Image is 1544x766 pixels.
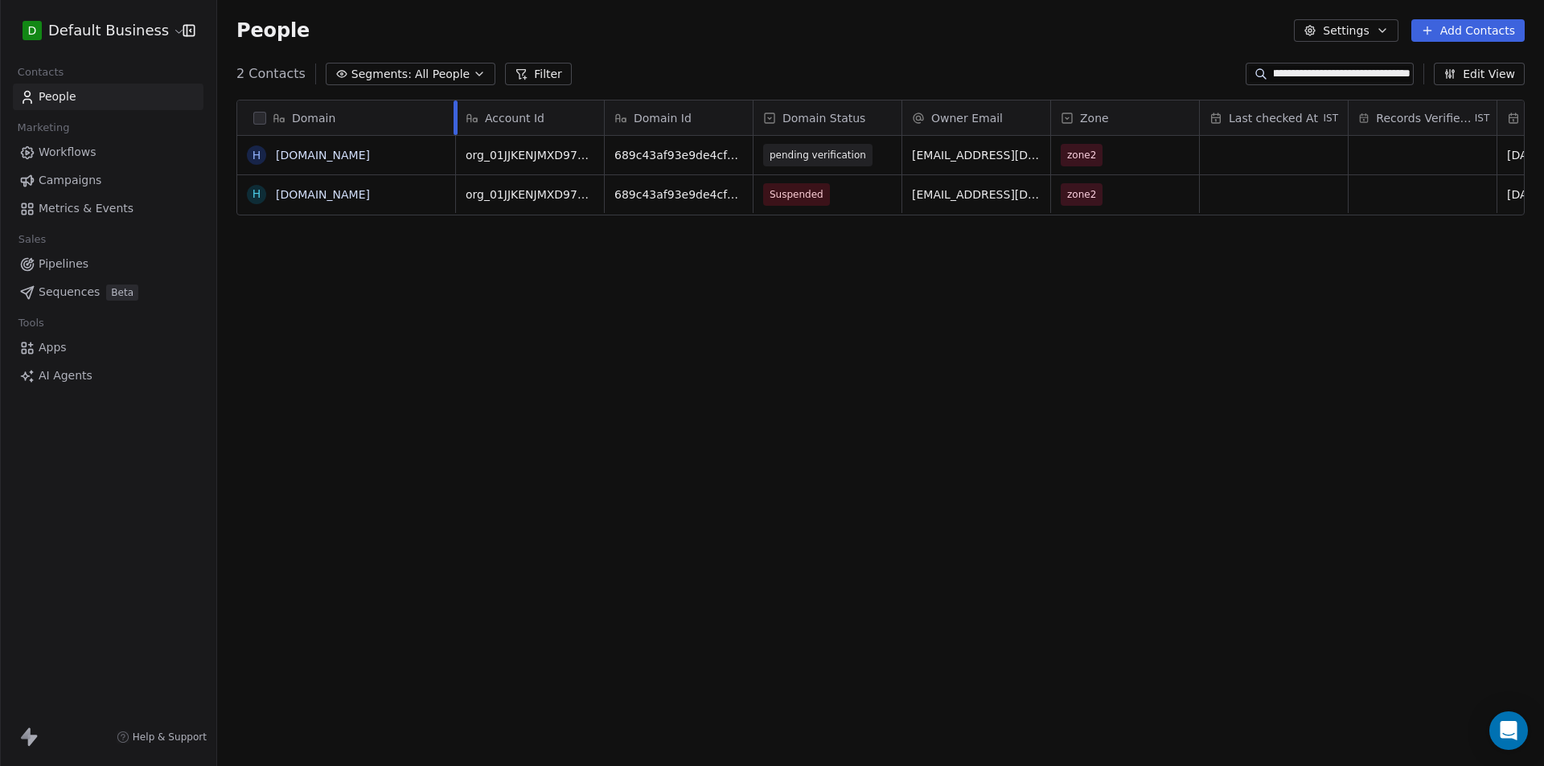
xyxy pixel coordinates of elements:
[13,251,203,277] a: Pipelines
[13,84,203,110] a: People
[605,100,753,135] div: Domain Id
[1067,147,1096,163] span: zone2
[912,147,1041,163] span: [EMAIL_ADDRESS][DOMAIN_NAME]
[276,188,370,201] a: [DOMAIN_NAME]
[782,110,865,126] span: Domain Status
[39,172,101,189] span: Campaigns
[253,186,261,203] div: h
[456,100,604,135] div: Account Id
[48,20,169,41] span: Default Business
[351,66,412,83] span: Segments:
[415,66,470,83] span: All People
[11,227,53,252] span: Sales
[614,186,743,203] span: 689c43af93e9de4cf4d6e79f
[11,311,51,335] span: Tools
[276,149,370,162] a: [DOMAIN_NAME]
[1229,110,1318,126] span: Last checked At
[236,18,310,43] span: People
[1051,100,1199,135] div: Zone
[237,136,456,736] div: grid
[931,110,1003,126] span: Owner Email
[236,64,306,84] span: 2 Contacts
[1323,112,1338,125] span: IST
[13,334,203,361] a: Apps
[466,186,594,203] span: org_01JJKENJMXD97A3GDQJFZSS2J8
[10,60,71,84] span: Contacts
[1080,110,1109,126] span: Zone
[634,110,692,126] span: Domain Id
[39,88,76,105] span: People
[1349,100,1497,135] div: Records Verified AtIST
[133,731,207,743] span: Help & Support
[13,139,203,166] a: Workflows
[1294,19,1398,42] button: Settings
[912,186,1041,203] span: [EMAIL_ADDRESS][DOMAIN_NAME]
[1067,186,1096,203] span: zone2
[39,256,88,272] span: Pipelines
[292,110,335,126] span: Domain
[13,279,203,305] a: SequencesBeta
[117,731,207,743] a: Help & Support
[485,110,544,126] span: Account Id
[754,100,901,135] div: Domain Status
[13,363,203,389] a: AI Agents
[106,285,138,301] span: Beta
[614,147,743,163] span: 689c43af93e9de4cf4d6e79f
[770,186,823,203] span: Suspended
[1200,100,1348,135] div: Last checked AtIST
[1489,711,1528,750] div: Open Intercom Messenger
[505,63,572,85] button: Filter
[39,284,100,301] span: Sequences
[39,200,133,217] span: Metrics & Events
[466,147,594,163] span: org_01JJKENJMXD97A3GDQJFZSS2J8
[1411,19,1525,42] button: Add Contacts
[19,17,171,44] button: DDefault Business
[1475,112,1490,125] span: IST
[253,147,261,164] div: h
[10,116,76,140] span: Marketing
[770,147,866,163] span: pending verification
[13,167,203,194] a: Campaigns
[237,100,455,135] div: Domain
[28,23,37,39] span: D
[902,100,1050,135] div: Owner Email
[1434,63,1525,85] button: Edit View
[39,339,67,356] span: Apps
[13,195,203,222] a: Metrics & Events
[1376,110,1471,126] span: Records Verified At
[39,367,92,384] span: AI Agents
[39,144,96,161] span: Workflows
